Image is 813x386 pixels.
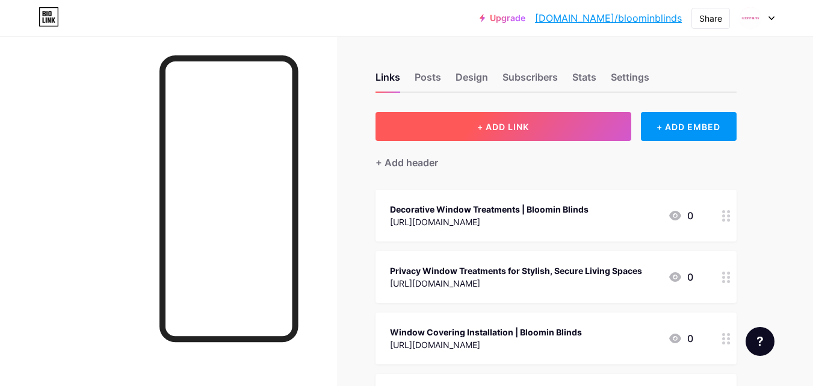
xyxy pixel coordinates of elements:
div: 0 [668,331,693,346]
div: Subscribers [502,70,558,92]
div: + ADD EMBED [641,112,737,141]
div: Stats [572,70,596,92]
div: Window Covering Installation | Bloomin Blinds [390,326,582,338]
div: Design [456,70,488,92]
div: [URL][DOMAIN_NAME] [390,216,589,228]
div: [URL][DOMAIN_NAME] [390,277,642,290]
div: [URL][DOMAIN_NAME] [390,338,582,351]
a: [DOMAIN_NAME]/bloominblinds [535,11,682,25]
a: Upgrade [480,13,525,23]
span: + ADD LINK [477,122,529,132]
div: 0 [668,270,693,284]
div: + Add header [376,155,438,170]
button: + ADD LINK [376,112,631,141]
div: Privacy Window Treatments for Stylish, Secure Living Spaces [390,264,642,277]
div: Posts [415,70,441,92]
div: Share [699,12,722,25]
img: bloominblinds [739,7,762,30]
div: Links [376,70,400,92]
div: Decorative Window Treatments | Bloomin Blinds [390,203,589,216]
div: Settings [611,70,649,92]
div: 0 [668,208,693,223]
